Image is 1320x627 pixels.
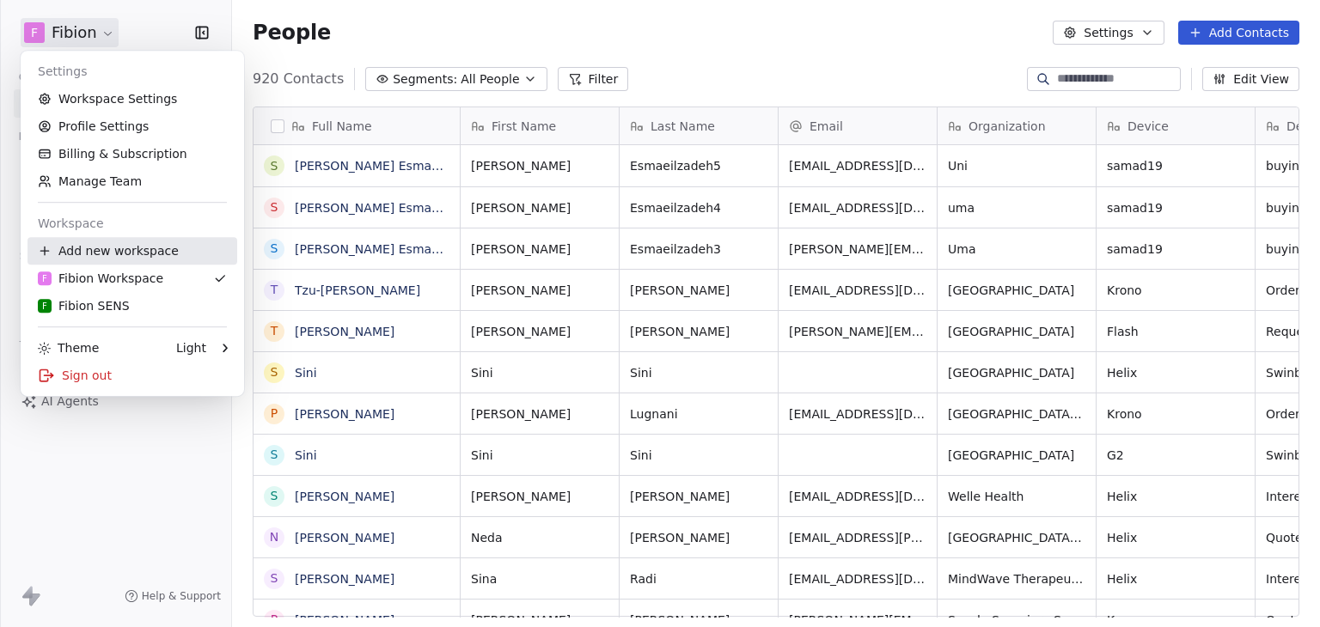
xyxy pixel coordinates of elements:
div: Workspace [27,210,237,237]
div: Sign out [27,362,237,389]
a: Billing & Subscription [27,140,237,167]
span: F [42,272,47,285]
div: Add new workspace [27,237,237,265]
div: Theme [38,339,99,356]
a: Profile Settings [27,113,237,140]
div: Fibion Workspace [38,270,163,287]
div: Fibion SENS [38,297,130,314]
a: Manage Team [27,167,237,195]
div: Light [176,339,206,356]
a: Workspace Settings [27,85,237,113]
span: F [42,300,47,313]
div: Settings [27,58,237,85]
